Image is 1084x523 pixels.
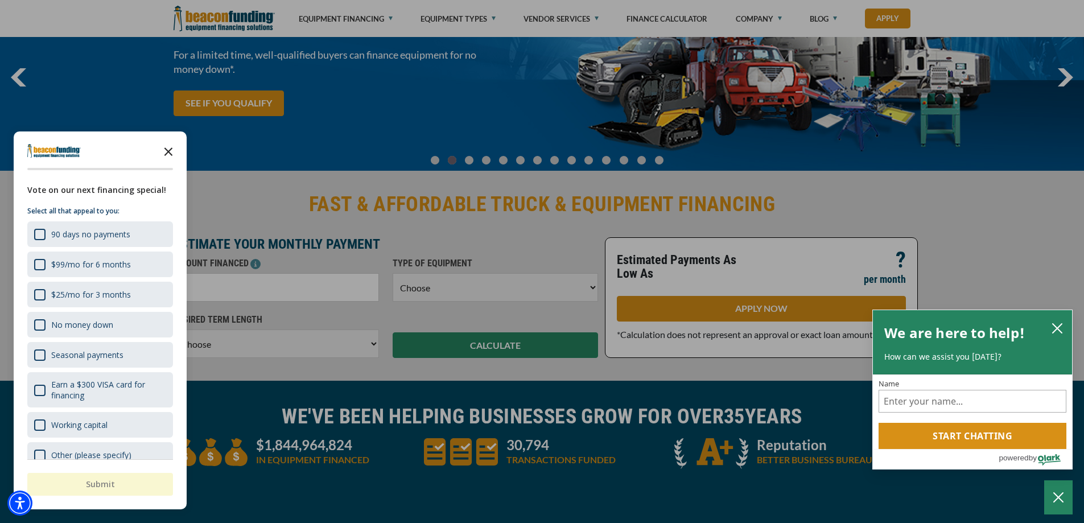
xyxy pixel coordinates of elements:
[51,319,113,330] div: No money down
[879,390,1066,413] input: Name
[27,221,173,247] div: 90 days no payments
[27,473,173,496] button: Submit
[51,259,131,270] div: $99/mo for 6 months
[1044,480,1073,514] button: Close Chatbox
[872,310,1073,470] div: olark chatbox
[51,289,131,300] div: $25/mo for 3 months
[51,349,123,360] div: Seasonal payments
[51,229,130,240] div: 90 days no payments
[884,351,1061,363] p: How can we assist you [DATE]?
[51,419,108,430] div: Working capital
[999,451,1028,465] span: powered
[27,342,173,368] div: Seasonal payments
[27,205,173,217] p: Select all that appeal to you:
[1029,451,1037,465] span: by
[27,412,173,438] div: Working capital
[27,442,173,468] div: Other (please specify)
[884,322,1025,344] h2: We are here to help!
[879,380,1066,388] label: Name
[999,450,1072,469] a: Powered by Olark
[27,184,173,196] div: Vote on our next financing special!
[157,139,180,162] button: Close the survey
[7,491,32,516] div: Accessibility Menu
[879,423,1066,449] button: Start chatting
[1048,320,1066,336] button: close chatbox
[14,131,187,509] div: Survey
[51,379,166,401] div: Earn a $300 VISA card for financing
[27,312,173,337] div: No money down
[51,450,131,460] div: Other (please specify)
[27,252,173,277] div: $99/mo for 6 months
[27,372,173,407] div: Earn a $300 VISA card for financing
[27,144,81,158] img: Company logo
[27,282,173,307] div: $25/mo for 3 months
